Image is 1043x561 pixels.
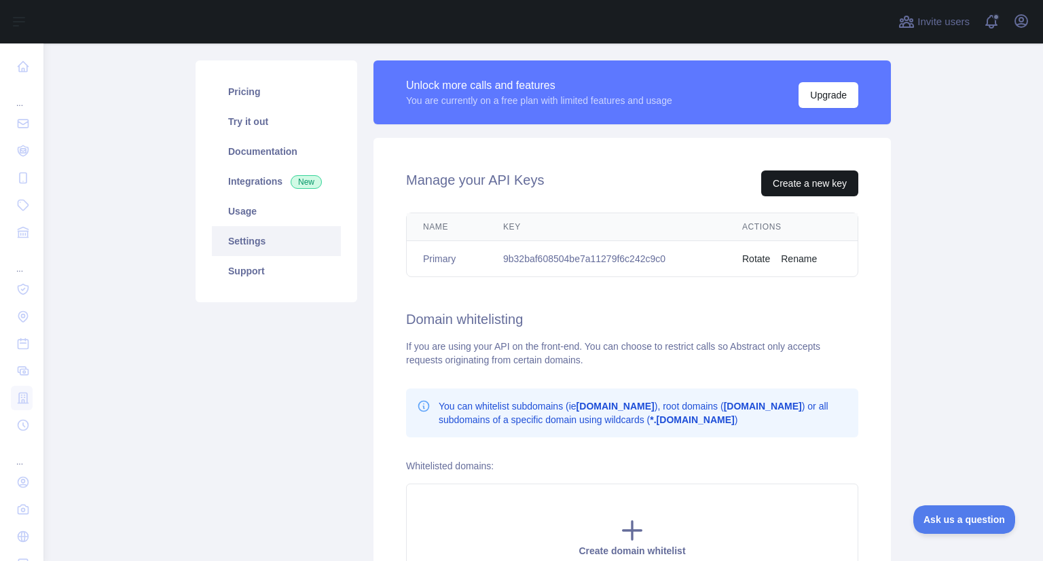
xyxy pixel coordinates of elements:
h2: Manage your API Keys [406,170,544,196]
div: If you are using your API on the front-end. You can choose to restrict calls so Abstract only acc... [406,340,858,367]
h2: Domain whitelisting [406,310,858,329]
iframe: Toggle Customer Support [913,505,1016,534]
th: Name [407,213,487,241]
div: You are currently on a free plan with limited features and usage [406,94,672,107]
button: Invite users [896,11,972,33]
span: Invite users [917,14,970,30]
button: Rotate [742,252,770,266]
b: [DOMAIN_NAME] [577,401,655,412]
td: Primary [407,241,487,277]
td: 9b32baf608504be7a11279f6c242c9c0 [487,241,726,277]
a: Try it out [212,107,341,137]
a: Support [212,256,341,286]
a: Integrations New [212,166,341,196]
button: Upgrade [799,82,858,108]
p: You can whitelist subdomains (ie ), root domains ( ) or all subdomains of a specific domain using... [439,399,847,427]
span: New [291,175,322,189]
div: ... [11,247,33,274]
div: ... [11,440,33,467]
div: ... [11,82,33,109]
span: Create domain whitelist [579,545,685,556]
a: Documentation [212,137,341,166]
th: Key [487,213,726,241]
th: Actions [726,213,858,241]
b: *.[DOMAIN_NAME] [650,414,734,425]
button: Create a new key [761,170,858,196]
a: Usage [212,196,341,226]
div: Unlock more calls and features [406,77,672,94]
button: Rename [781,252,817,266]
label: Whitelisted domains: [406,460,494,471]
a: Pricing [212,77,341,107]
a: Settings [212,226,341,256]
b: [DOMAIN_NAME] [724,401,802,412]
